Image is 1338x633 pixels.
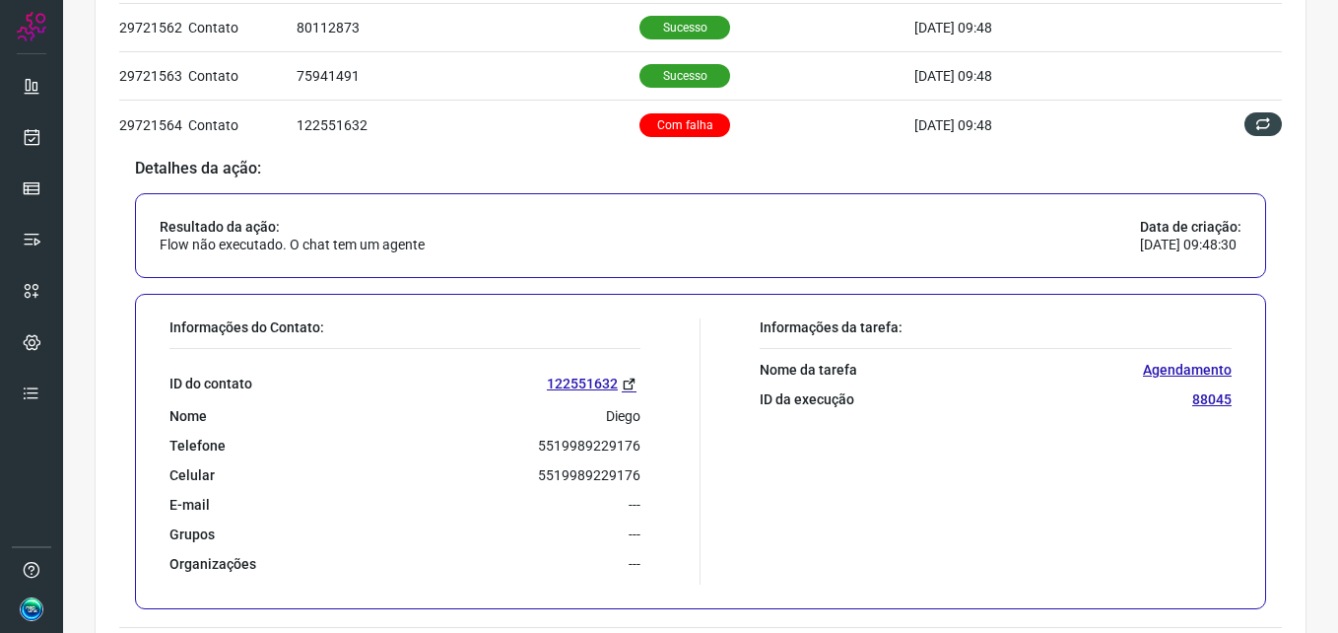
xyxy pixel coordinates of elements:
[20,598,43,621] img: d1faacb7788636816442e007acca7356.jpg
[1143,361,1232,379] p: Agendamento
[169,466,215,484] p: Celular
[547,373,640,395] a: 122551632
[160,236,425,253] p: Flow não executado. O chat tem um agente
[538,437,640,455] p: 5519989229176
[169,375,252,392] p: ID do contato
[629,555,640,573] p: ---
[169,496,210,514] p: E-mail
[914,4,1169,52] td: [DATE] 09:48
[1140,236,1241,253] p: [DATE] 09:48:30
[297,4,639,52] td: 80112873
[169,407,207,425] p: Nome
[538,466,640,484] p: 5519989229176
[297,52,639,101] td: 75941491
[119,4,188,52] td: 29721562
[119,52,188,101] td: 29721563
[629,496,640,514] p: ---
[169,318,640,336] p: Informações do Contato:
[1192,390,1232,408] p: 88045
[639,113,730,137] p: Com falha
[639,16,730,39] p: Sucesso
[188,4,297,52] td: Contato
[639,64,730,88] p: Sucesso
[760,390,854,408] p: ID da execução
[119,101,188,149] td: 29721564
[606,407,640,425] p: Diego
[297,101,639,149] td: 122551632
[169,526,215,543] p: Grupos
[17,12,46,41] img: Logo
[160,218,425,236] p: Resultado da ação:
[914,52,1169,101] td: [DATE] 09:48
[135,160,1266,177] p: Detalhes da ação:
[629,526,640,543] p: ---
[1140,218,1241,236] p: Data de criação:
[760,361,857,379] p: Nome da tarefa
[169,437,226,455] p: Telefone
[760,318,1232,336] p: Informações da tarefa:
[169,555,256,573] p: Organizações
[188,52,297,101] td: Contato
[914,101,1169,149] td: [DATE] 09:48
[188,101,297,149] td: Contato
